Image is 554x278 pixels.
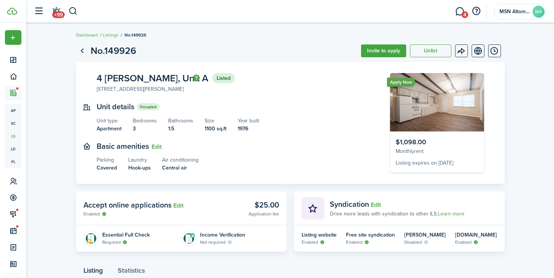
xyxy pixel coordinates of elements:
button: Open menu [455,44,468,57]
button: Timeline [488,44,501,57]
listing-view-item-description: 1100 sq.ft [205,125,226,133]
text-item: Unit details [97,102,134,111]
listing-view-item-indicator: Disabled [404,239,446,246]
listing-view-item-indicator: Enabled [302,239,337,246]
listing-view-item-description: 1.5 [168,125,193,133]
listing-view-item-indicator: Application fee [249,211,279,217]
div: Monthly rent [396,147,478,155]
listing-view-item-title: Parking [97,156,117,164]
button: Open sidebar [32,4,46,18]
div: $1,098.00 [396,137,478,147]
a: ls [5,130,21,142]
div: Essential Full Check [102,231,150,239]
ribbon: Apply Now [387,78,415,87]
a: ld [5,142,21,155]
listing-view-item-description: 1976 [238,125,259,133]
listing-view-item-title: Year built [238,117,259,125]
button: Search [68,5,78,18]
listing-view-item-title: Air conditioning [162,156,199,164]
div: $25.00 [249,199,279,211]
img: Tenant screening [83,231,99,246]
listing-view-item-indicator: Enabled [455,239,497,246]
a: Dashboard [76,32,98,38]
img: Income Verification [181,231,196,246]
listing-view-item-description: Central air [162,164,199,172]
div: [PERSON_NAME] [404,231,446,239]
listing-view-item-title: Size [205,117,226,125]
span: 4 [PERSON_NAME], Unit A [97,73,208,83]
a: Go back [76,44,89,57]
button: Unlist [410,44,451,57]
button: Open menu [5,30,21,45]
button: Edit [173,202,184,209]
listing-view-item-indicator: Enabled [83,211,184,217]
a: ap [5,104,21,117]
div: [STREET_ADDRESS][PERSON_NAME] [97,85,184,93]
listing-view-item-indicator: Required [102,239,150,246]
button: Invite to apply [361,44,406,57]
span: MSN Altamesa LLC Series Series Guard Property Management [499,9,530,14]
div: Income Verification [200,231,245,239]
h1: No.149926 [91,44,136,58]
button: Edit [152,144,162,150]
span: Syndication [330,199,369,210]
span: 4 [461,11,468,18]
listing-view-item-title: Laundry [128,156,151,164]
listing-view-item-description: Covered [97,164,117,172]
div: Drive more leads with syndication to other ILS. [330,210,464,218]
a: Notifications [49,2,63,21]
a: Listings [103,32,118,38]
status: Occupied [137,103,159,110]
div: Free site syndication [346,231,395,239]
listing-view-item-description: 3 [133,125,157,133]
listing-view-item-title: Bathrooms [168,117,193,125]
div: Listing expires on [DATE] [396,159,478,167]
listing-view-item-title: Unit type [97,117,121,125]
div: Listing website [302,231,337,239]
a: Learn more [438,210,464,218]
status: Listed [212,73,235,84]
text-item: Basic amenities [97,142,149,151]
a: Messaging [452,2,467,21]
listing-view-item-indicator: Not required [200,239,245,246]
img: TenantCloud [7,8,17,15]
div: [DOMAIN_NAME] [455,231,497,239]
a: View on website [472,44,484,57]
img: Listing avatar [390,73,484,131]
avatar-text: MA [533,6,545,18]
listing-view-item-indicator: Enabled [346,239,395,246]
span: +99 [52,11,65,18]
listing-view-item-description: Apartment [97,125,121,133]
span: No.149926 [124,32,146,38]
a: sc [5,117,21,130]
button: Open resource center [470,5,483,18]
listing-view-item-title: Bedrooms [133,117,157,125]
button: Edit [371,202,381,208]
span: Accept online applications [83,199,172,211]
a: pl [5,155,21,168]
listing-view-item-description: Hook-ups [128,164,151,172]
